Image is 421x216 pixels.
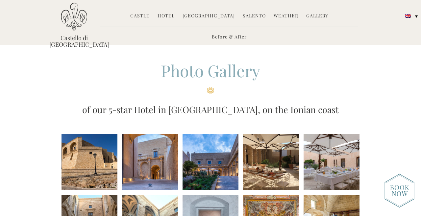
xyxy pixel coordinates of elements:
[158,12,175,20] a: Hotel
[306,12,328,20] a: Gallery
[405,14,411,18] img: English
[384,174,414,208] img: new-booknow.png
[49,103,372,116] h3: of our 5-star Hotel in [GEOGRAPHIC_DATA], on the Ionian coast
[243,12,266,20] a: Salento
[49,35,99,48] a: Castello di [GEOGRAPHIC_DATA]
[183,12,235,20] a: [GEOGRAPHIC_DATA]
[61,3,87,31] img: Castello di Ugento
[212,34,247,41] a: Before & After
[274,12,298,20] a: Weather
[130,12,150,20] a: Castle
[49,60,372,94] h2: Photo Gallery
